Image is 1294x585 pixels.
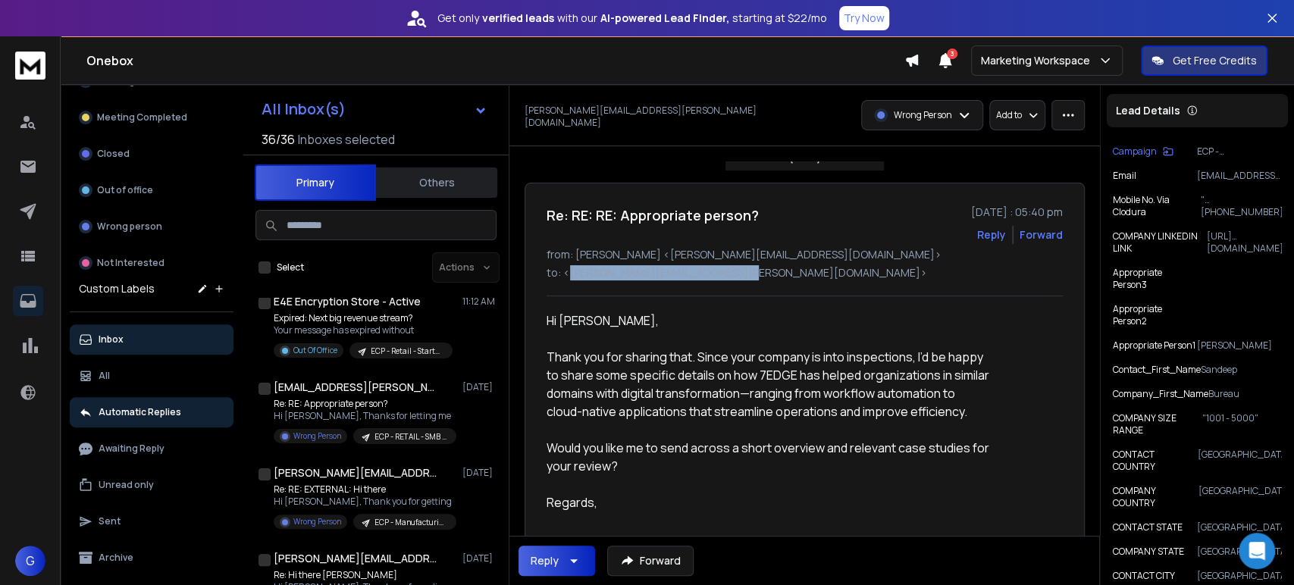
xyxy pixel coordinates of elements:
[274,380,440,395] h1: [EMAIL_ADDRESS][PERSON_NAME][DOMAIN_NAME]
[1113,570,1175,582] p: CONTACT CITY
[97,184,153,196] p: Out of office
[1113,449,1198,473] p: CONTACT COUNTRY
[1116,103,1180,118] p: Lead Details
[947,48,957,59] span: 3
[1113,364,1201,376] p: Contact_First_Name
[1197,145,1282,158] p: ECP - Manufacturing - Enterprise | [PERSON_NAME]
[371,346,443,357] p: ECP - Retail - Startup | [PERSON_NAME]
[99,443,164,455] p: Awaiting Reply
[1141,45,1267,76] button: Get Free Credits
[547,330,989,421] div: Thank you for sharing that. Since your company is into inspections, I’d be happy to share some sp...
[99,552,133,564] p: Archive
[262,130,295,149] span: 36 / 36
[70,470,233,500] button: Unread only
[525,105,801,129] p: [PERSON_NAME][EMAIL_ADDRESS][PERSON_NAME][DOMAIN_NAME]
[1202,412,1282,436] p: "1001 - 5000"
[15,546,45,576] button: G
[1197,546,1282,558] p: [GEOGRAPHIC_DATA]
[249,94,500,124] button: All Inbox(s)
[1113,145,1173,158] button: Campaign
[376,166,497,199] button: Others
[70,248,233,278] button: Not Interested
[70,506,233,537] button: Sent
[277,261,304,274] label: Select
[531,553,559,568] div: Reply
[1113,521,1183,533] p: CONTACT STATE
[844,11,885,26] p: Try Now
[1197,170,1282,182] p: [EMAIL_ADDRESS][PERSON_NAME][DOMAIN_NAME]
[547,205,759,226] h1: Re: RE: RE: Appropriate person?
[274,410,456,422] p: Hi [PERSON_NAME], Thanks for letting me
[99,370,110,382] p: All
[1113,339,1195,352] p: Appropriate Person1
[1113,170,1136,182] p: Email
[519,546,595,576] button: Reply
[97,148,130,160] p: Closed
[1113,303,1198,327] p: Appropriate Person2
[437,11,827,26] p: Get only with our starting at $22/mo
[547,421,989,475] div: Would you like me to send across a short overview and relevant case studies for your review?
[996,109,1022,121] p: Add to
[274,312,453,324] p: Expired: Next big revenue stream?
[274,483,456,496] p: Re: RE: EXTERNAL: Hi there
[1197,521,1282,533] p: [GEOGRAPHIC_DATA]
[274,294,421,309] h1: E4E Encryption Store - Active
[971,205,1063,220] p: [DATE] : 05:40 pm
[1197,339,1282,352] p: [PERSON_NAME]
[70,175,233,205] button: Out of office
[70,543,233,573] button: Archive
[99,406,181,418] p: Automatic Replies
[1198,485,1282,509] p: [GEOGRAPHIC_DATA]
[607,546,694,576] button: Forward
[374,431,447,443] p: ECP - RETAIL - SMB | [PERSON_NAME]
[70,211,233,242] button: Wrong person
[274,569,456,581] p: Re: Hi there [PERSON_NAME]
[374,517,447,528] p: ECP - Manufacturing - Enterprise | [PERSON_NAME]
[547,311,989,330] div: Hi [PERSON_NAME],
[1113,388,1208,400] p: Company_First_Name
[1113,230,1207,255] p: COMPANY LINKEDIN LINK
[70,397,233,427] button: Automatic Replies
[462,552,497,565] p: [DATE]
[70,433,233,464] button: Awaiting Reply
[547,475,989,511] div: Regards,
[99,479,154,491] p: Unread only
[1239,533,1275,569] div: Open Intercom Messenger
[70,324,233,355] button: Inbox
[1113,267,1198,291] p: Appropriate Person3
[70,102,233,133] button: Meeting Completed
[298,130,395,149] h3: Inboxes selected
[70,139,233,169] button: Closed
[1208,388,1282,400] p: Bureau
[274,496,456,508] p: Hi [PERSON_NAME], Thank you for getting
[97,257,164,269] p: Not Interested
[981,53,1096,68] p: Marketing Workspace
[1207,230,1283,255] p: [URL][DOMAIN_NAME]
[462,381,497,393] p: [DATE]
[1201,194,1282,218] p: "[PHONE_NUMBER],[PHONE_NUMBER]"
[1113,485,1198,509] p: COMPANY COUNTRY
[1020,227,1063,242] div: Forward
[547,247,1063,262] p: from: [PERSON_NAME] <[PERSON_NAME][EMAIL_ADDRESS][DOMAIN_NAME]>
[894,109,952,121] p: Wrong Person
[1198,449,1282,473] p: [GEOGRAPHIC_DATA]
[97,111,187,124] p: Meeting Completed
[293,430,341,442] p: Wrong Person
[462,467,497,479] p: [DATE]
[274,324,453,336] p: Your message has expired without
[79,281,155,296] h3: Custom Labels
[99,333,124,346] p: Inbox
[255,164,376,201] button: Primary
[1201,364,1282,376] p: Sandeep
[1113,194,1201,218] p: Mobile No. Via Clodura
[1113,546,1184,558] p: COMPANY STATE
[977,227,1006,242] button: Reply
[547,265,1063,280] p: to: <[PERSON_NAME][EMAIL_ADDRESS][PERSON_NAME][DOMAIN_NAME]>
[839,6,889,30] button: Try Now
[482,11,554,26] strong: verified leads
[1113,145,1157,158] p: Campaign
[293,345,337,356] p: Out Of Office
